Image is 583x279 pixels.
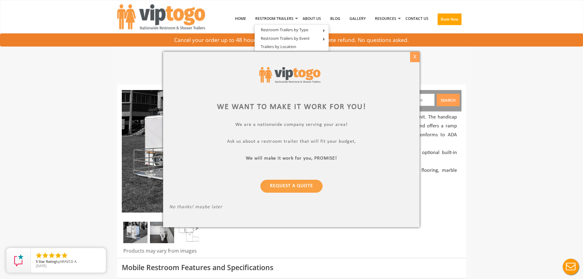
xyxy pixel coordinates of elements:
li:  [35,252,43,259]
b: We will make it work for you, PROMISE! [246,156,337,161]
span: by [36,260,101,264]
span: Star Rating [39,259,56,264]
img: viptogo logo [259,67,320,83]
p: No thanks! maybe later [169,204,413,211]
button: Live Chat [559,254,583,279]
li:  [61,252,68,259]
div: X [410,52,420,62]
a: Request a Quote [260,180,323,193]
span: ARAVCO A. [60,259,77,264]
li:  [48,252,55,259]
img: Review Rating [13,254,25,266]
span: 5 [36,259,38,264]
li:  [42,252,49,259]
div: We want to make it work for you! [169,101,413,113]
p: We are a nationwide company serving your area! [169,122,413,129]
p: Ask us about a restroom trailer that will fit your budget, [169,139,413,146]
li:  [54,252,62,259]
span: [DATE] [36,263,47,268]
